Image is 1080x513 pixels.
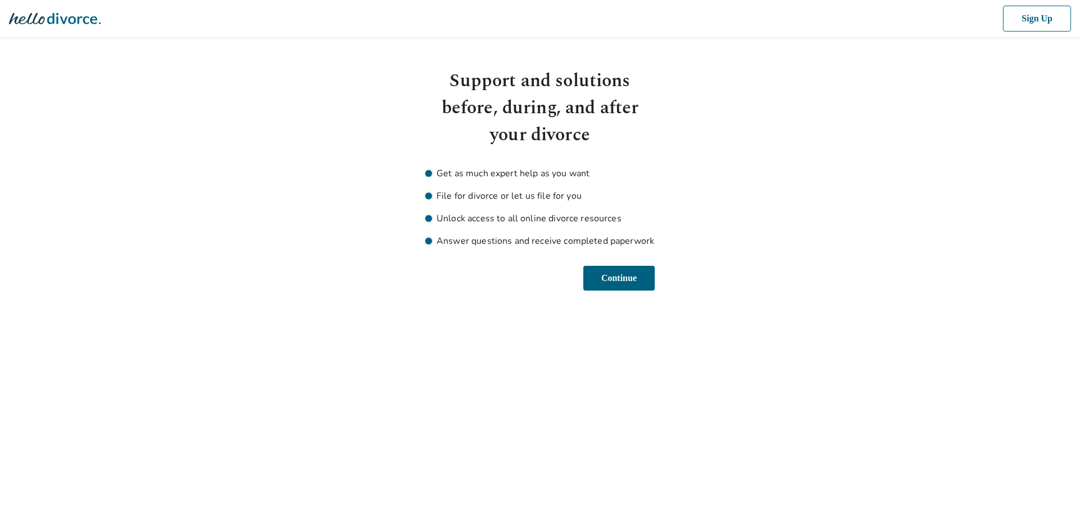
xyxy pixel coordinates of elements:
li: Unlock access to all online divorce resources [425,212,655,225]
button: Sign Up [1001,6,1071,32]
li: Answer questions and receive completed paperwork [425,234,655,248]
li: Get as much expert help as you want [425,167,655,180]
button: Continue [580,266,655,291]
h1: Support and solutions before, during, and after your divorce [425,68,655,149]
li: File for divorce or let us file for you [425,189,655,203]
